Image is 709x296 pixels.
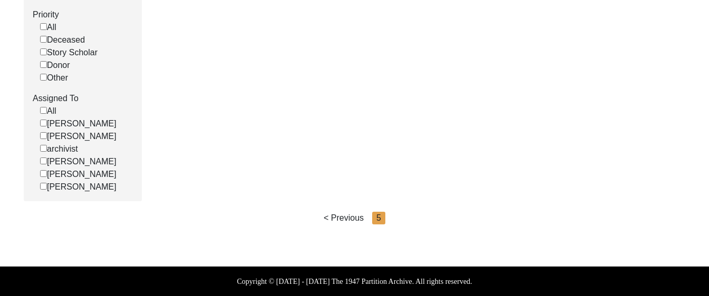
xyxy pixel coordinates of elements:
input: [PERSON_NAME] [40,157,47,164]
input: [PERSON_NAME] [40,132,47,139]
label: [PERSON_NAME] [40,155,116,168]
input: [PERSON_NAME] [40,170,47,177]
div: 5 [372,212,385,224]
label: Donor [40,59,70,72]
label: [PERSON_NAME] [40,168,116,181]
label: Other [40,72,68,84]
div: < Previous [324,212,364,224]
input: All [40,107,47,114]
label: [PERSON_NAME] [40,117,116,130]
label: All [40,105,56,117]
label: Priority [33,8,134,21]
input: [PERSON_NAME] [40,120,47,126]
label: Copyright © [DATE] - [DATE] The 1947 Partition Archive. All rights reserved. [237,276,472,287]
input: Other [40,74,47,81]
label: Story Scholar [40,46,98,59]
label: Deceased [40,34,85,46]
input: All [40,23,47,30]
input: archivist [40,145,47,152]
label: Assigned To [33,92,134,105]
input: Donor [40,61,47,68]
input: Deceased [40,36,47,43]
input: Story Scholar [40,48,47,55]
input: [PERSON_NAME] [40,183,47,190]
label: [PERSON_NAME] [40,181,116,193]
label: All [40,21,56,34]
label: [PERSON_NAME] [40,130,116,143]
label: archivist [40,143,78,155]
